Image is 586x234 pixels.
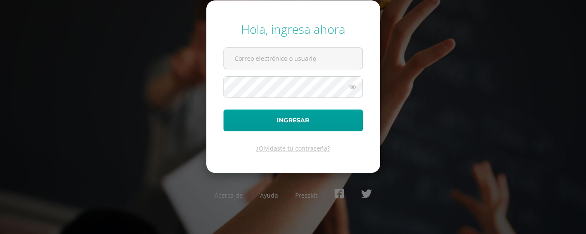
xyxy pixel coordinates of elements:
[256,144,330,152] a: ¿Olvidaste tu contraseña?
[260,191,278,199] a: Ayuda
[214,191,243,199] a: Acerca de
[224,48,362,69] input: Correo electrónico o usuario
[224,21,363,37] div: Hola, ingresa ahora
[295,191,317,199] a: Presskit
[224,110,363,131] button: Ingresar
